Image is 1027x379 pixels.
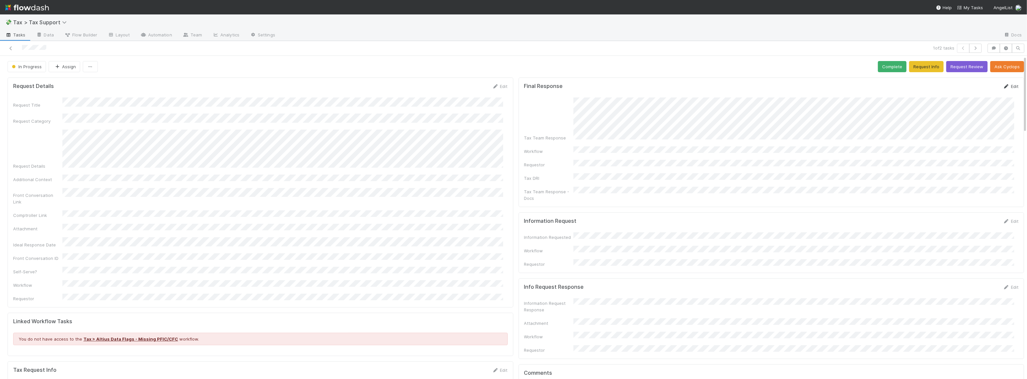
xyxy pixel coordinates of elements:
button: Assign [49,61,80,72]
div: Information Request Response [524,300,573,313]
h5: Info Request Response [524,284,584,290]
a: Edit [1003,219,1018,224]
h5: Information Request [524,218,577,224]
h5: Final Response [524,83,563,90]
span: AngelList [994,5,1013,10]
a: Settings [245,30,280,41]
a: Analytics [207,30,245,41]
button: Request Info [909,61,944,72]
a: Data [31,30,59,41]
div: Front Conversation Link [13,192,62,205]
button: In Progress [8,61,46,72]
h5: Request Details [13,83,54,90]
a: Team [177,30,207,41]
div: Workflow [13,282,62,288]
div: Self-Serve? [13,268,62,275]
a: Edit [1003,284,1018,290]
button: Request Review [946,61,988,72]
div: Workflow [524,148,573,155]
button: Ask Cyclops [990,61,1024,72]
div: Help [936,4,952,11]
div: Requestor [524,347,573,353]
span: Tasks [5,32,26,38]
div: Request Details [13,163,62,169]
span: Tax > Tax Support [13,19,70,26]
a: Docs [998,30,1027,41]
img: logo-inverted-e16ddd16eac7371096b0.svg [5,2,49,13]
span: In Progress [11,64,42,69]
a: Automation [135,30,177,41]
span: My Tasks [957,5,983,10]
div: Requestor [13,295,62,302]
span: Flow Builder [64,32,97,38]
a: Edit [492,368,508,373]
div: Tax DRI [524,175,573,181]
div: Front Conversation ID [13,255,62,262]
a: Flow Builder [59,30,102,41]
div: Tax Team Response - Docs [524,188,573,201]
div: Requestor [524,161,573,168]
a: Edit [1003,84,1018,89]
div: Request Category [13,118,62,124]
div: Additional Context [13,176,62,183]
span: 💸 [5,19,12,25]
div: You do not have access to the workflow. [13,333,508,345]
div: Tax Team Response [524,135,573,141]
div: Attachment [13,225,62,232]
div: Information Requested [524,234,573,241]
div: Workflow [524,247,573,254]
a: Tax > Altius Data Flags - Missing PFIC/CFC [83,336,178,342]
a: My Tasks [957,4,983,11]
h5: Comments [524,370,1019,376]
span: 1 of 2 tasks [933,45,954,51]
div: Request Title [13,102,62,108]
img: avatar_85833754-9fc2-4f19-a44b-7938606ee299.png [1015,5,1022,11]
div: Attachment [524,320,573,326]
h5: Linked Workflow Tasks [13,318,508,325]
div: Comptroller Link [13,212,62,219]
div: Ideal Response Date [13,242,62,248]
button: Complete [878,61,906,72]
div: Requestor [524,261,573,267]
div: Workflow [524,333,573,340]
a: Layout [102,30,135,41]
h5: Tax Request Info [13,367,56,373]
a: Edit [492,84,508,89]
